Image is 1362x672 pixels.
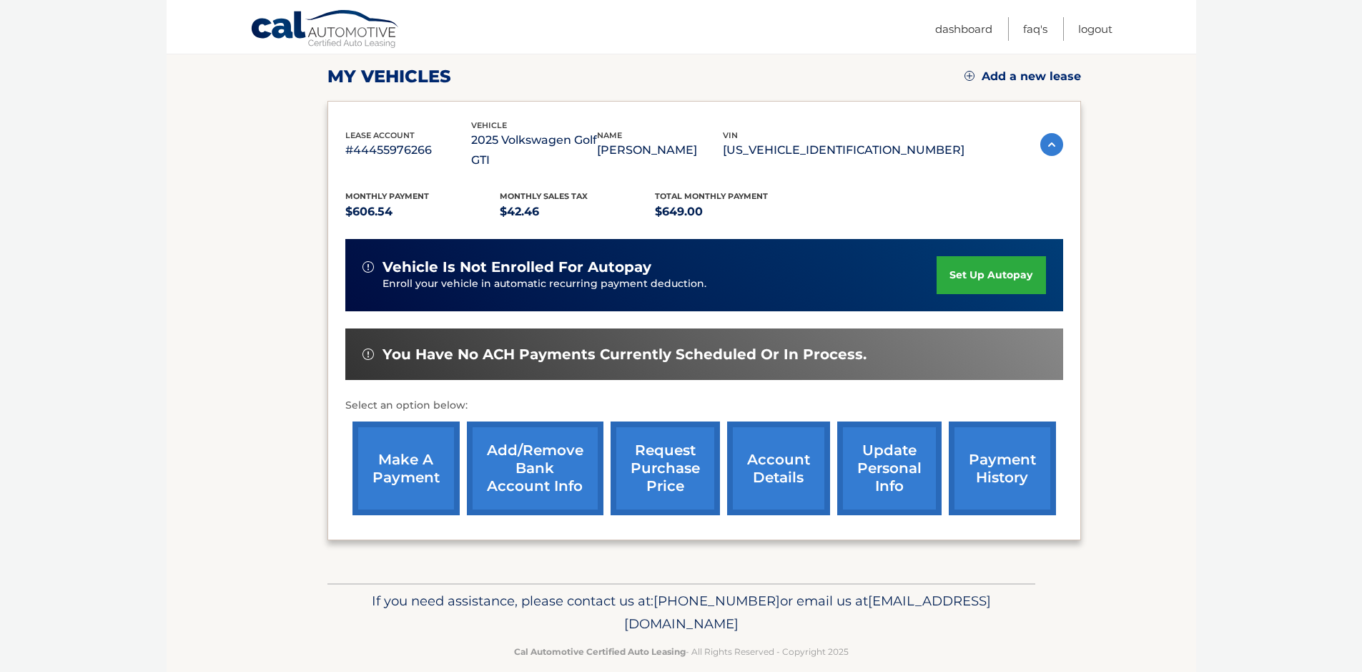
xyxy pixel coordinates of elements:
[337,644,1026,659] p: - All Rights Reserved - Copyright 2025
[362,349,374,360] img: alert-white.svg
[327,66,451,87] h2: my vehicles
[1023,17,1047,41] a: FAQ's
[383,258,651,276] span: vehicle is not enrolled for autopay
[514,646,686,657] strong: Cal Automotive Certified Auto Leasing
[345,130,415,140] span: lease account
[723,130,738,140] span: vin
[362,261,374,273] img: alert-white.svg
[655,191,768,201] span: Total Monthly Payment
[611,422,720,515] a: request purchase price
[655,202,810,222] p: $649.00
[345,191,429,201] span: Monthly Payment
[624,593,991,632] span: [EMAIL_ADDRESS][DOMAIN_NAME]
[352,422,460,515] a: make a payment
[383,276,937,292] p: Enroll your vehicle in automatic recurring payment deduction.
[467,422,603,515] a: Add/Remove bank account info
[653,593,780,609] span: [PHONE_NUMBER]
[1078,17,1112,41] a: Logout
[500,191,588,201] span: Monthly sales Tax
[345,140,471,160] p: #44455976266
[964,71,974,81] img: add.svg
[1040,133,1063,156] img: accordion-active.svg
[471,120,507,130] span: vehicle
[837,422,942,515] a: update personal info
[383,346,867,364] span: You have no ACH payments currently scheduled or in process.
[597,140,723,160] p: [PERSON_NAME]
[471,130,597,170] p: 2025 Volkswagen Golf GTI
[935,17,992,41] a: Dashboard
[337,590,1026,636] p: If you need assistance, please contact us at: or email us at
[949,422,1056,515] a: payment history
[727,422,830,515] a: account details
[345,202,500,222] p: $606.54
[345,397,1063,414] p: Select an option below:
[723,140,964,160] p: [US_VEHICLE_IDENTIFICATION_NUMBER]
[937,256,1045,294] a: set up autopay
[500,202,655,222] p: $42.46
[250,9,400,51] a: Cal Automotive
[597,130,622,140] span: name
[964,69,1081,84] a: Add a new lease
